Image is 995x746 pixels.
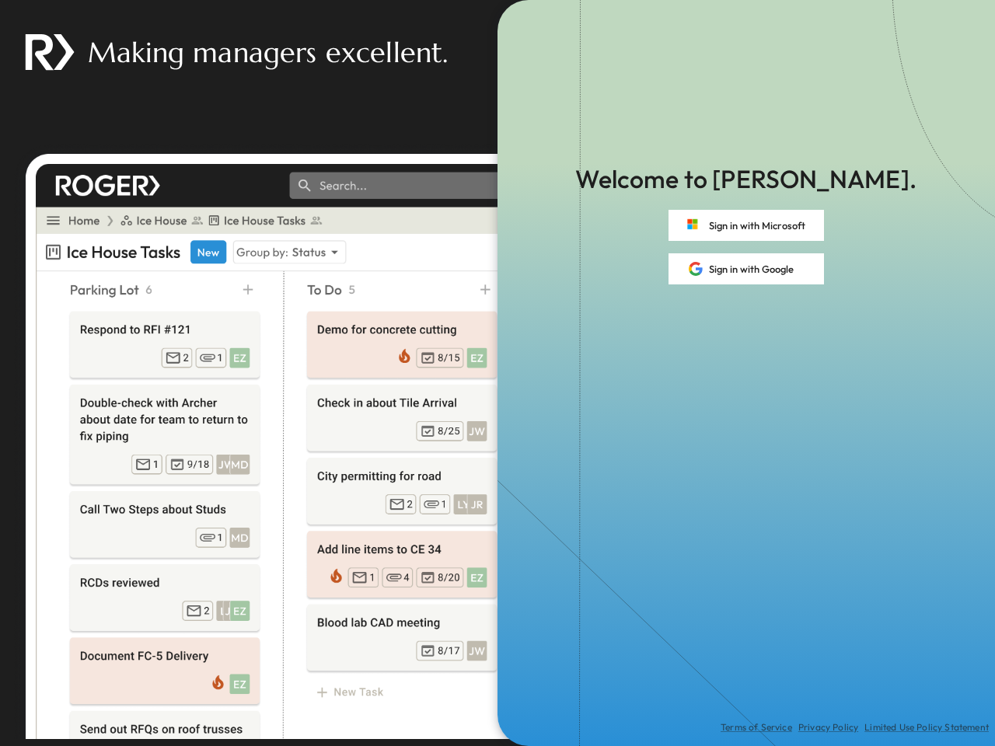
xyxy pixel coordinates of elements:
[864,721,989,734] a: Limited Use Policy Statement
[669,253,824,284] button: Sign in with Google
[721,721,792,734] a: Terms of Service
[669,210,824,241] button: Sign in with Microsoft
[575,162,916,197] p: Welcome to [PERSON_NAME].
[88,33,448,72] p: Making managers excellent.
[798,721,858,734] a: Privacy Policy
